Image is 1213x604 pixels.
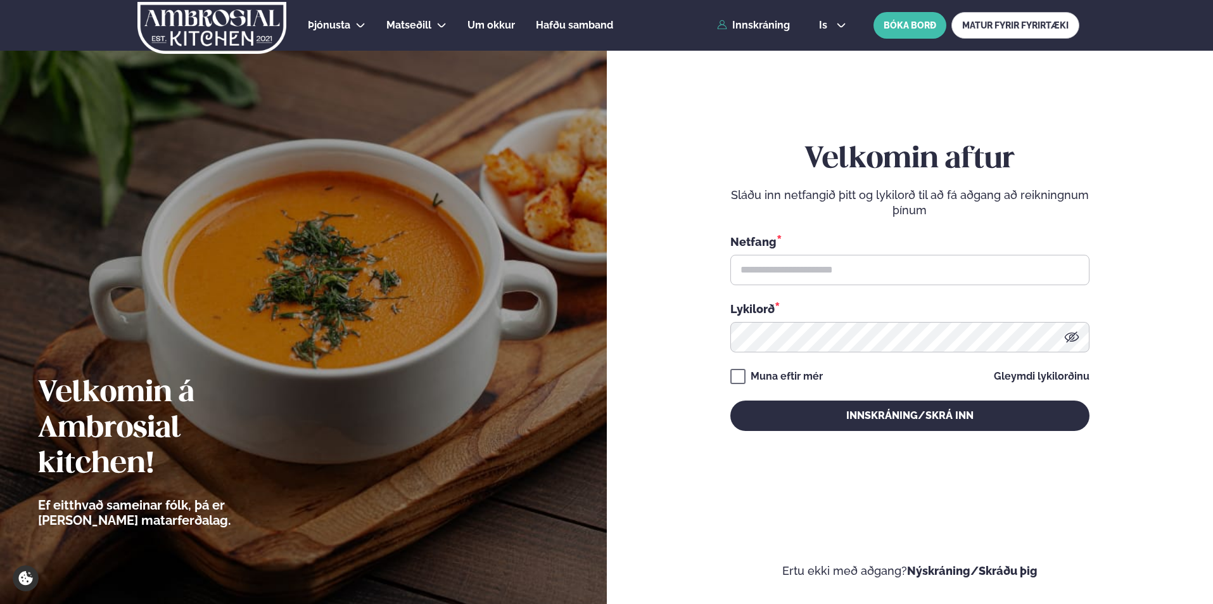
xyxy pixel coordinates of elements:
[308,19,350,31] span: Þjónusta
[809,20,856,30] button: is
[386,19,431,31] span: Matseðill
[536,18,613,33] a: Hafðu samband
[730,401,1089,431] button: Innskráning/Skrá inn
[467,18,515,33] a: Um okkur
[873,12,946,39] button: BÓKA BORÐ
[907,564,1038,577] a: Nýskráning/Skráðu þig
[730,300,1089,317] div: Lykilorð
[730,188,1089,218] p: Sláðu inn netfangið þitt og lykilorð til að fá aðgang að reikningnum þínum
[951,12,1079,39] a: MATUR FYRIR FYRIRTÆKI
[819,20,831,30] span: is
[13,565,39,591] a: Cookie settings
[645,563,1176,579] p: Ertu ekki með aðgang?
[38,498,301,528] p: Ef eitthvað sameinar fólk, þá er [PERSON_NAME] matarferðalag.
[730,142,1089,177] h2: Velkomin aftur
[730,233,1089,250] div: Netfang
[386,18,431,33] a: Matseðill
[38,376,301,482] h2: Velkomin á Ambrosial kitchen!
[717,20,790,31] a: Innskráning
[308,18,350,33] a: Þjónusta
[467,19,515,31] span: Um okkur
[136,2,288,54] img: logo
[994,371,1089,382] a: Gleymdi lykilorðinu
[536,19,613,31] span: Hafðu samband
